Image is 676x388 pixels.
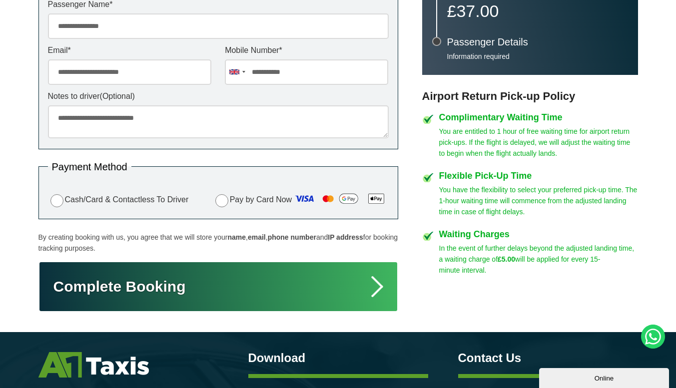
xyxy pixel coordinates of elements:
p: You are entitled to 1 hour of free waiting time for airport return pick-ups. If the flight is del... [439,126,638,159]
p: By creating booking with us, you agree that we will store your , , and for booking tracking purpo... [38,232,398,254]
p: Information required [447,52,628,61]
p: In the event of further delays beyond the adjusted landing time, a waiting charge of will be appl... [439,243,638,276]
img: A1 Taxis St Albans [38,352,149,378]
iframe: chat widget [539,366,671,388]
label: Pay by Card Now [213,191,389,210]
strong: name [227,233,246,241]
h3: Airport Return Pick-up Policy [422,90,638,103]
h4: Waiting Charges [439,230,638,239]
span: (Optional) [100,92,135,100]
p: You have the flexibility to select your preferred pick-up time. The 1-hour waiting time will comm... [439,184,638,217]
label: Passenger Name [48,0,389,8]
strong: IP address [328,233,363,241]
legend: Payment Method [48,162,131,172]
strong: phone number [268,233,316,241]
label: Cash/Card & Contactless To Driver [48,193,189,207]
h3: Download [248,352,428,364]
h3: Contact Us [458,352,638,364]
h4: Complimentary Waiting Time [439,113,638,122]
label: Email [48,46,211,54]
strong: email [248,233,266,241]
p: £ [447,4,628,18]
input: Cash/Card & Contactless To Driver [50,194,63,207]
input: Pay by Card Now [215,194,228,207]
strong: £5.00 [498,255,515,263]
h3: Passenger Details [447,37,628,47]
button: Complete Booking [38,261,398,312]
h4: Flexible Pick-Up Time [439,171,638,180]
label: Mobile Number [225,46,388,54]
div: United Kingdom: +44 [225,60,248,84]
label: Notes to driver [48,92,389,100]
span: 37.00 [456,1,499,20]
